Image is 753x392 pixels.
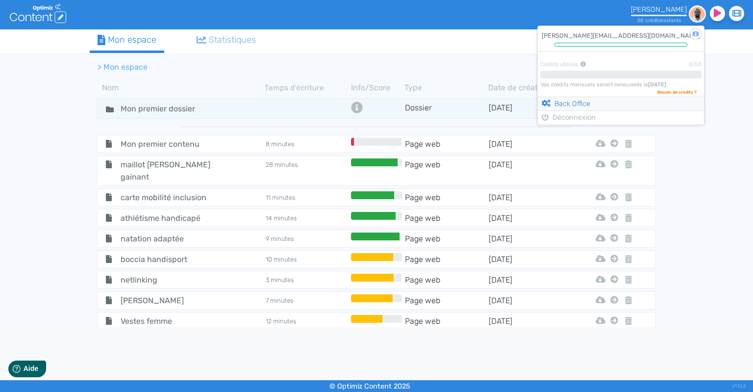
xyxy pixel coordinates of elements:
[488,294,572,307] td: [DATE]
[488,233,572,245] td: [DATE]
[265,138,349,150] td: 8 minutes
[189,29,264,51] a: Statistiques
[98,61,148,73] li: > Mon espace
[265,212,349,224] td: 14 minutes
[541,81,666,88] span: Vos crédits mensuels seront renouvelés le
[97,82,265,94] th: Nom
[648,81,666,88] b: [DATE]
[265,233,349,245] td: 9 minutes
[98,33,156,47] div: Mon espace
[637,17,681,24] small: 50 crédit restant
[113,233,224,245] span: natation adaptée
[265,294,349,307] td: 7 minutes
[689,5,706,23] img: d3e719833ee5a4c639b9d057424b3131
[488,212,572,224] td: [DATE]
[404,253,488,265] td: Page web
[488,253,572,265] td: [DATE]
[404,315,488,327] td: Page web
[657,89,697,96] span: Besoin de credits ?
[113,253,224,265] span: boccia handisport
[265,82,349,94] th: Temps d'écriture
[538,26,704,43] div: [PERSON_NAME][EMAIL_ADDRESS][DOMAIN_NAME]
[488,191,572,204] td: [DATE]
[631,5,687,14] div: [PERSON_NAME]
[404,102,488,116] td: Dossier
[113,274,224,286] span: netlinking
[538,97,704,111] button: Back Office
[113,158,224,183] span: maillot [PERSON_NAME] gainant
[90,55,580,79] nav: breadcrumb
[648,61,702,69] div: 0/50
[404,191,488,204] td: Page web
[404,212,488,224] td: Page web
[488,315,572,327] td: [DATE]
[538,110,704,125] button: Déconnexion
[113,315,224,327] span: Vestes femme
[197,33,256,47] div: Statistiques
[113,102,216,116] input: Nom de dossier
[265,191,349,204] td: 11 minutes
[404,274,488,286] td: Page web
[488,274,572,286] td: [DATE]
[732,380,746,392] div: V1.13.5
[265,253,349,265] td: 10 minutes
[678,17,681,24] span: s
[404,138,488,150] td: Page web
[542,100,590,108] a: Back Office
[488,158,572,183] td: [DATE]
[488,82,572,94] th: Date de création
[113,138,224,150] span: Mon premier contenu
[265,315,349,327] td: 12 minutes
[265,158,349,183] td: 28 minutes
[659,17,661,24] span: s
[265,274,349,286] td: 3 minutes
[113,294,224,307] span: [PERSON_NAME]
[113,191,224,204] span: carte mobilité inclusion
[404,158,488,183] td: Page web
[404,294,488,307] td: Page web
[90,29,164,53] a: Mon espace
[404,233,488,245] td: Page web
[540,61,648,69] div: Crédits utilisés
[404,82,488,94] th: Type
[488,102,572,116] td: [DATE]
[329,382,410,391] small: © Optimiz Content 2025
[113,212,224,224] span: athlétisme handicapé
[488,138,572,150] td: [DATE]
[349,82,404,94] th: Info/Score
